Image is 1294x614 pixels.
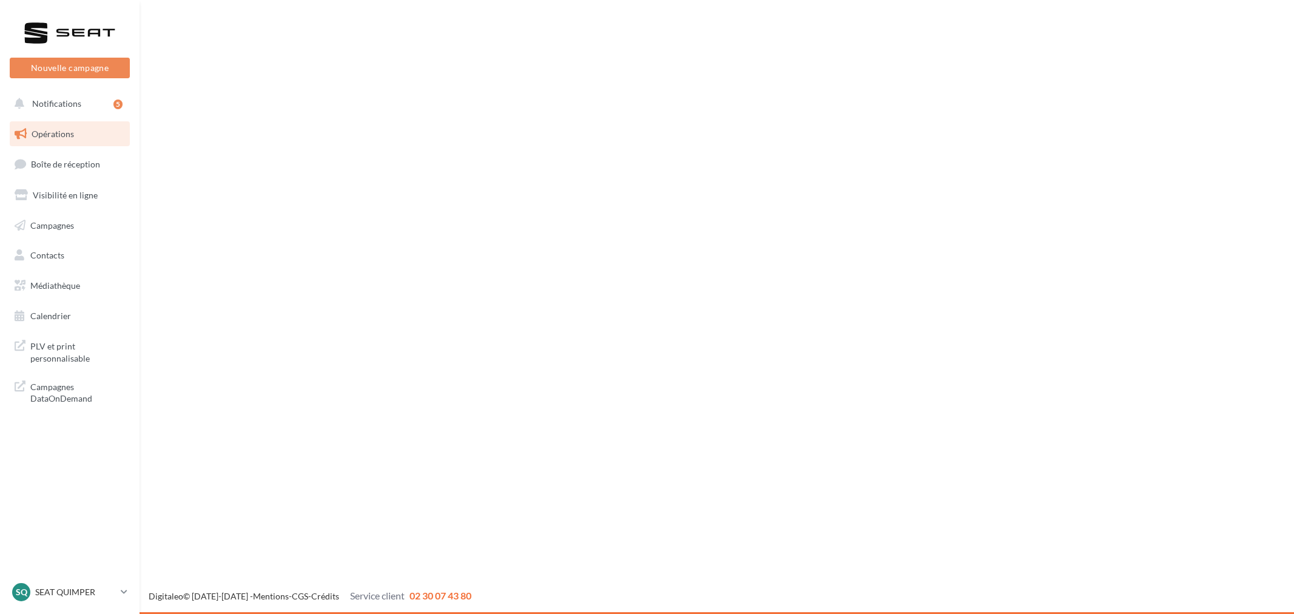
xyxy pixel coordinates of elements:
a: Opérations [7,121,132,147]
a: SQ SEAT QUIMPER [10,581,130,604]
span: Visibilité en ligne [33,190,98,200]
a: Boîte de réception [7,151,132,177]
span: Campagnes DataOnDemand [30,379,125,405]
span: Contacts [30,250,64,260]
span: Boîte de réception [31,159,100,169]
span: Opérations [32,129,74,139]
div: 5 [113,100,123,109]
a: Mentions [253,591,289,601]
a: Campagnes [7,213,132,238]
a: Contacts [7,243,132,268]
a: Visibilité en ligne [7,183,132,208]
button: Notifications 5 [7,91,127,116]
span: Calendrier [30,311,71,321]
span: Notifications [32,98,81,109]
span: Service client [350,590,405,601]
span: PLV et print personnalisable [30,338,125,364]
span: Médiathèque [30,280,80,291]
a: Crédits [311,591,339,601]
span: Campagnes [30,220,74,230]
button: Nouvelle campagne [10,58,130,78]
p: SEAT QUIMPER [35,586,116,598]
a: PLV et print personnalisable [7,333,132,369]
span: 02 30 07 43 80 [409,590,471,601]
a: Calendrier [7,303,132,329]
a: Digitaleo [149,591,183,601]
span: SQ [16,586,27,598]
span: © [DATE]-[DATE] - - - [149,591,471,601]
a: Médiathèque [7,273,132,299]
a: Campagnes DataOnDemand [7,374,132,410]
a: CGS [292,591,308,601]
